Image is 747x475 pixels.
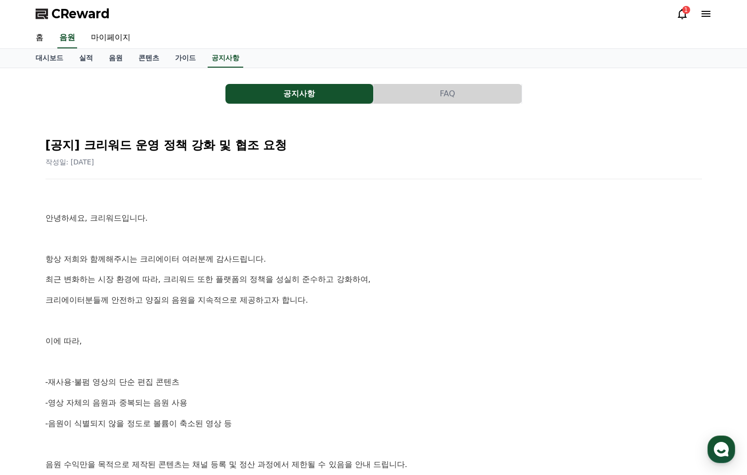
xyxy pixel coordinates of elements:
a: 콘텐츠 [131,49,167,68]
a: 홈 [28,28,51,48]
p: -음원이 식별되지 않을 정도로 볼륨이 축소된 영상 등 [45,417,702,430]
a: 공지사항 [208,49,243,68]
p: 안녕하세요, 크리워드입니다. [45,212,702,225]
p: 최근 변화하는 시장 환경에 따라, 크리워드 또한 플랫폼의 정책을 성실히 준수하고 강화하여, [45,273,702,286]
a: 가이드 [167,49,204,68]
h2: [공지] 크리워드 운영 정책 강화 및 협조 요청 [45,137,702,153]
button: FAQ [374,84,522,104]
a: 대시보드 [28,49,71,68]
p: 음원 수익만을 목적으로 제작된 콘텐츠는 채널 등록 및 정산 과정에서 제한될 수 있음을 안내 드립니다. [45,458,702,471]
a: FAQ [374,84,522,104]
span: CReward [51,6,110,22]
p: 이에 따라, [45,335,702,348]
a: 1 [676,8,688,20]
a: 공지사항 [225,84,374,104]
p: 항상 저희와 함께해주시는 크리에이터 여러분께 감사드립니다. [45,253,702,266]
a: 마이페이지 [83,28,138,48]
p: -영상 자체의 음원과 중복되는 음원 사용 [45,396,702,409]
a: 음원 [101,49,131,68]
p: -재사용·불펌 영상의 단순 편집 콘텐츠 [45,376,702,389]
button: 공지사항 [225,84,373,104]
a: CReward [36,6,110,22]
p: 크리에이터분들께 안전하고 양질의 음원을 지속적으로 제공하고자 합니다. [45,294,702,307]
a: 실적 [71,49,101,68]
a: 음원 [57,28,77,48]
span: 작성일: [DATE] [45,158,94,166]
div: 1 [682,6,690,14]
